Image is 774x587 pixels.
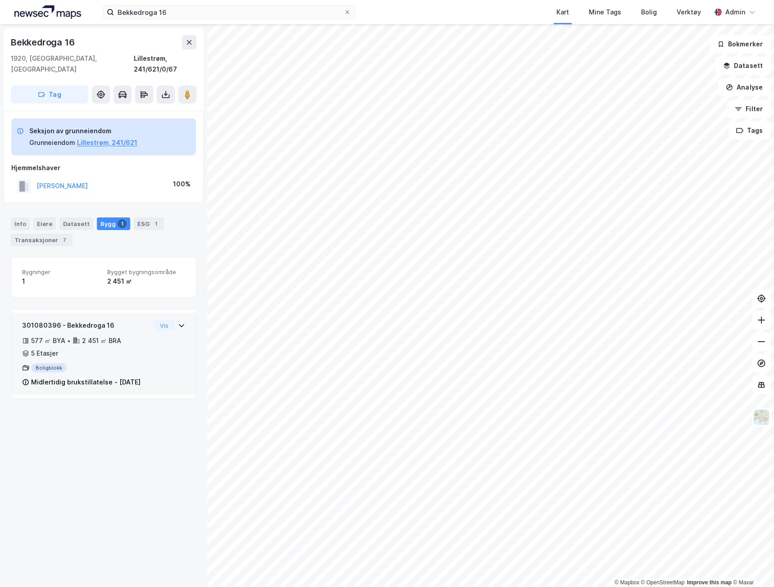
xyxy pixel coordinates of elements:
input: Søk på adresse, matrikkel, gårdeiere, leietakere eller personer [114,5,344,19]
div: • [67,337,71,344]
button: Analyse [718,78,770,96]
div: Admin [725,7,745,18]
a: OpenStreetMap [641,579,685,586]
img: Z [753,409,770,426]
div: 5 Etasjer [31,348,58,359]
img: logo.a4113a55bc3d86da70a041830d287a7e.svg [14,5,81,19]
div: 577 ㎡ BYA [31,335,65,346]
div: Bolig [641,7,657,18]
button: Lillestrøm, 241/621 [77,137,137,148]
button: Tags [728,122,770,140]
div: Mine Tags [589,7,621,18]
div: 1920, [GEOGRAPHIC_DATA], [GEOGRAPHIC_DATA] [11,53,134,75]
div: Kontrollprogram for chat [729,544,774,587]
button: Vis [154,320,174,331]
div: Verktøy [677,7,701,18]
div: Eiere [33,217,56,230]
div: Midlertidig brukstillatelse - [DATE] [31,377,141,388]
button: Datasett [715,57,770,75]
div: Kart [556,7,569,18]
div: 301080396 - Bekkedroga 16 [22,320,150,331]
div: 2 451 ㎡ [107,276,185,287]
div: Seksjon av grunneiendom [29,126,137,136]
div: ESG [134,217,164,230]
span: Bygget bygningsområde [107,268,185,276]
button: Bokmerker [710,35,770,53]
div: 1 [118,219,127,228]
div: Info [11,217,30,230]
div: 100% [173,179,191,190]
div: Bekkedroga 16 [11,35,76,50]
div: 2 451 ㎡ BRA [82,335,121,346]
span: Bygninger [22,268,100,276]
div: Transaksjoner [11,234,73,246]
iframe: Chat Widget [729,544,774,587]
button: Filter [727,100,770,118]
div: Lillestrøm, 241/621/0/67 [134,53,196,75]
button: Tag [11,86,88,104]
div: 1 [151,219,160,228]
div: Bygg [97,217,130,230]
a: Improve this map [687,579,732,586]
div: Hjemmelshaver [11,163,196,173]
a: Mapbox [615,579,639,586]
div: Datasett [59,217,93,230]
div: 7 [60,235,69,244]
div: Grunneiendom [29,137,75,148]
div: 1 [22,276,100,287]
